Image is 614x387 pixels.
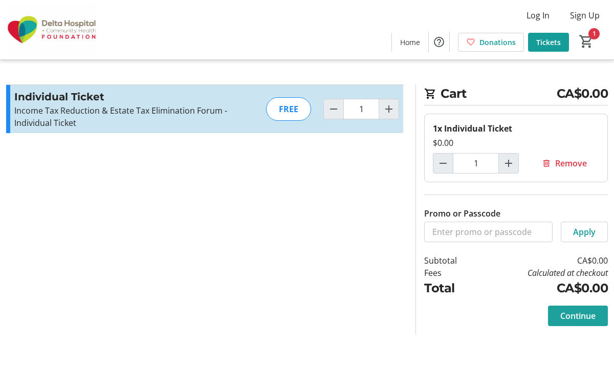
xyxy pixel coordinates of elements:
[518,7,558,24] button: Log In
[324,99,343,119] button: Decrement by one
[424,222,553,242] input: Enter promo or passcode
[561,222,608,242] button: Apply
[570,9,600,21] span: Sign Up
[400,37,420,48] span: Home
[14,89,238,104] h3: Individual Ticket
[527,9,550,21] span: Log In
[429,32,449,52] button: Help
[433,154,453,173] button: Decrement by one
[560,310,596,322] span: Continue
[562,7,608,24] button: Sign Up
[557,84,608,103] span: CA$0.00
[477,267,608,279] td: Calculated at checkout
[530,153,599,174] button: Remove
[433,122,599,135] div: 1x Individual Ticket
[453,153,499,174] input: Individual Ticket Quantity
[577,32,596,51] button: Cart
[477,279,608,297] td: CA$0.00
[424,84,608,105] h2: Cart
[424,279,477,297] td: Total
[392,33,428,52] a: Home
[573,226,596,238] span: Apply
[536,37,561,48] span: Tickets
[14,104,238,129] p: Income Tax Reduction & Estate Tax Elimination Forum - Individual Ticket
[424,254,477,267] td: Subtotal
[424,267,477,279] td: Fees
[458,33,524,52] a: Donations
[477,254,608,267] td: CA$0.00
[499,154,518,173] button: Increment by one
[479,37,516,48] span: Donations
[528,33,569,52] a: Tickets
[343,99,379,119] input: Individual Ticket Quantity
[266,97,311,121] div: FREE
[548,306,608,326] button: Continue
[379,99,399,119] button: Increment by one
[6,4,97,55] img: Delta Hospital and Community Health Foundation's Logo
[424,207,500,220] label: Promo or Passcode
[433,137,599,149] div: $0.00
[555,157,587,169] span: Remove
